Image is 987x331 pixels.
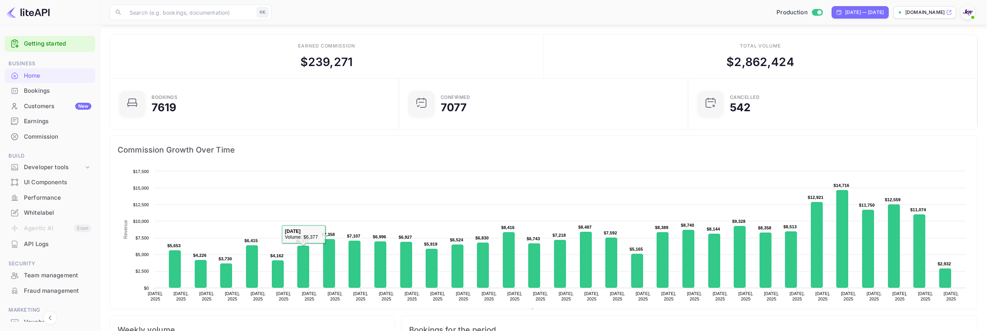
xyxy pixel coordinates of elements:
[527,236,540,241] text: $6,743
[199,291,214,301] text: [DATE], 2025
[5,205,95,220] a: Whitelabel
[133,169,149,174] text: $17,500
[5,205,95,221] div: Whitelabel
[302,291,317,301] text: [DATE], 2025
[135,252,149,257] text: $5,000
[815,291,830,301] text: [DATE], 2025
[790,291,805,301] text: [DATE], 2025
[482,291,497,301] text: [DATE], 2025
[834,183,849,188] text: $14,716
[5,190,95,205] div: Performance
[135,236,149,240] text: $7,500
[5,161,95,174] div: Developer tools
[24,39,91,48] a: Getting started
[501,225,515,230] text: $8,416
[152,95,177,100] div: Bookings
[328,291,343,301] text: [DATE], 2025
[133,186,149,190] text: $15,000
[133,219,149,224] text: $10,000
[5,99,95,113] a: CustomersNew
[225,291,240,301] text: [DATE], 2025
[424,242,438,246] text: $5,919
[885,197,901,202] text: $12,559
[537,309,557,314] text: Revenue
[373,234,386,239] text: $6,996
[533,291,548,301] text: [DATE], 2025
[859,203,875,207] text: $11,750
[450,238,463,242] text: $6,524
[24,71,91,80] div: Home
[5,283,95,298] a: Fraud management
[125,5,254,20] input: Search (e.g. bookings, documentation)
[707,227,720,231] text: $8,144
[758,226,771,230] text: $8,358
[193,253,207,258] text: $4,226
[808,195,824,200] text: $12,921
[456,291,471,301] text: [DATE], 2025
[730,95,760,100] div: CANCELLED
[5,190,95,205] a: Performance
[244,238,258,243] text: $6,415
[43,311,57,325] button: Collapse navigation
[655,225,669,230] text: $8,389
[944,291,959,301] text: [DATE], 2025
[841,291,856,301] text: [DATE], 2025
[5,114,95,128] a: Earnings
[24,132,91,141] div: Commission
[24,163,84,172] div: Developer tools
[5,175,95,190] div: UI Components
[133,202,149,207] text: $12,500
[845,9,884,16] div: [DATE] — [DATE]
[144,286,149,290] text: $0
[5,268,95,282] a: Team management
[636,291,651,301] text: [DATE], 2025
[764,291,779,301] text: [DATE], 2025
[24,240,91,249] div: API Logs
[5,268,95,283] div: Team management
[322,232,335,237] text: $7,358
[910,207,926,212] text: $11,074
[5,83,95,98] a: Bookings
[892,291,907,301] text: [DATE], 2025
[353,291,368,301] text: [DATE], 2025
[123,220,128,239] text: Revenue
[5,36,95,52] div: Getting started
[712,291,728,301] text: [DATE], 2025
[610,291,625,301] text: [DATE], 2025
[5,68,95,83] div: Home
[5,315,95,329] a: Vouchers
[584,291,599,301] text: [DATE], 2025
[5,114,95,129] div: Earnings
[732,219,746,224] text: $9,328
[5,129,95,144] a: Commission
[135,269,149,273] text: $2,500
[5,306,95,314] span: Marketing
[604,231,617,235] text: $7,592
[962,6,974,19] img: With Joy
[867,291,882,301] text: [DATE], 2025
[938,261,951,266] text: $2,932
[219,256,232,261] text: $3,730
[251,291,266,301] text: [DATE], 2025
[270,253,284,258] text: $4,162
[441,95,470,100] div: Confirmed
[832,6,889,19] div: Click to change the date range period
[24,318,91,327] div: Vouchers
[475,236,489,240] text: $6,830
[738,291,753,301] text: [DATE], 2025
[24,117,91,126] div: Earnings
[24,87,91,95] div: Bookings
[298,42,355,49] div: Earned commission
[687,291,702,301] text: [DATE], 2025
[776,8,808,17] span: Production
[24,209,91,217] div: Whitelabel
[918,291,933,301] text: [DATE], 2025
[726,53,794,71] div: $ 2,862,424
[5,152,95,160] span: Build
[24,194,91,202] div: Performance
[430,291,445,301] text: [DATE], 2025
[5,237,95,251] a: API Logs
[661,291,676,301] text: [DATE], 2025
[552,233,566,238] text: $7,218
